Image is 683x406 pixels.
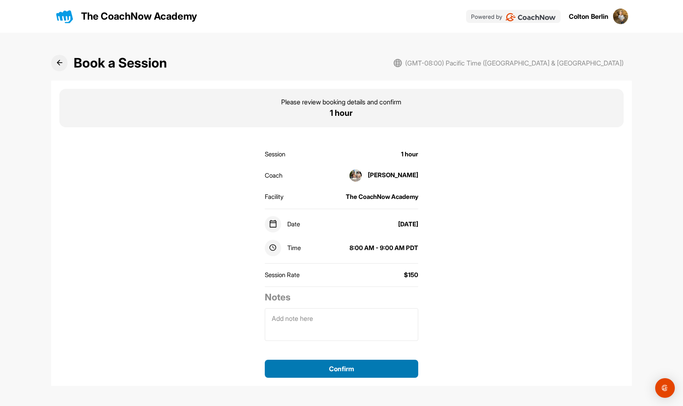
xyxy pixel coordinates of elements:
div: Session Rate [265,271,300,280]
div: Date [265,216,300,232]
img: svg+xml;base64,PHN2ZyB3aWR0aD0iMjAiIGhlaWdodD0iMjAiIHZpZXdCb3g9IjAgMCAyMCAyMCIgZmlsbD0ibm9uZSIgeG... [394,59,402,67]
p: Please review booking details and confirm [281,97,401,107]
p: Powered by [471,12,502,21]
div: Coach [265,171,282,180]
img: square_84417cfe2ddda32c444fbe7f80486063.jpg [349,169,362,182]
p: The CoachNow Academy [81,9,197,24]
div: $150 [404,271,418,280]
div: [PERSON_NAME] [343,169,418,182]
div: Facility [265,192,284,202]
div: Time [265,240,301,256]
p: 1 hour [330,107,353,119]
button: Confirm [265,360,418,378]
div: Open Intercom Messenger [655,378,675,398]
div: 1 hour [401,150,418,159]
div: [DATE] [398,220,418,229]
span: (GMT-08:00) Pacific Time ([GEOGRAPHIC_DATA] & [GEOGRAPHIC_DATA]) [405,58,624,68]
img: CoachNow [505,13,556,21]
div: Session [265,150,285,159]
div: The CoachNow Academy [346,192,418,202]
div: 8:00 AM - 9:00 AM PDT [349,244,418,253]
h2: Notes [265,290,418,304]
img: logo [55,7,74,26]
img: square_81c67c115cfe64f1032bacabbe169606.jpg [613,9,629,24]
h2: Book a Session [74,53,167,73]
div: Colton Berlin [569,11,609,21]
